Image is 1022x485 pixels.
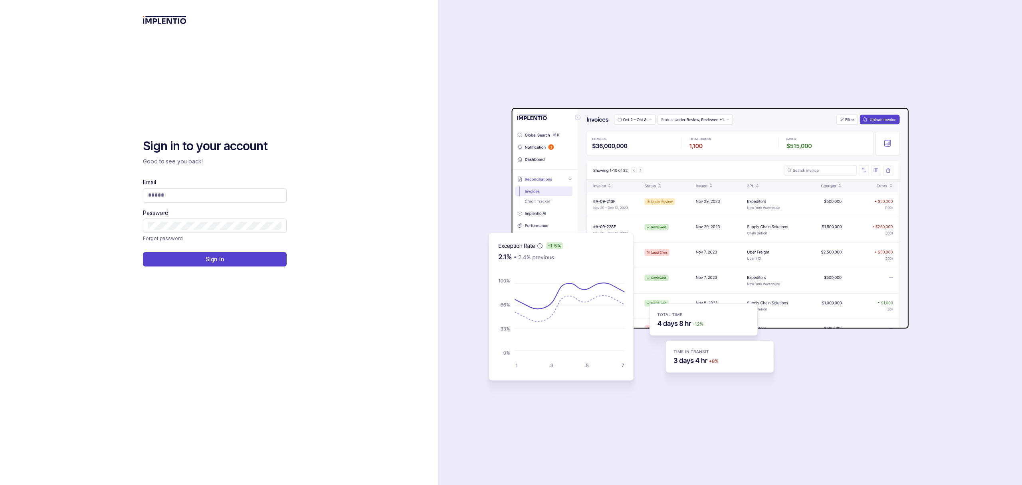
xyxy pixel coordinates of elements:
[143,235,182,242] p: Forgot password
[143,16,186,24] img: logo
[143,138,287,154] h2: Sign in to your account
[143,235,182,242] a: Link Forgot password
[206,255,224,263] p: Sign In
[143,157,287,165] p: Good to see you back!
[460,83,911,402] img: signin-background.svg
[143,178,156,186] label: Email
[143,209,168,217] label: Password
[143,252,287,266] button: Sign In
